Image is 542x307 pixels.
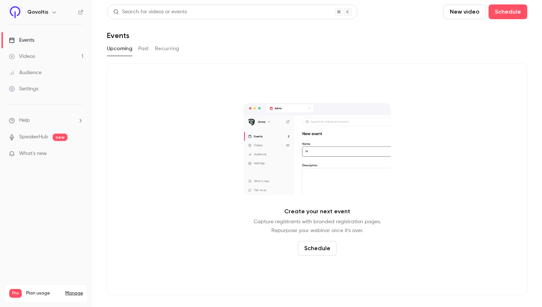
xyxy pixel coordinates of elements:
div: Settings [9,85,38,93]
span: Help [19,117,30,124]
button: Past [138,43,149,55]
h6: Qovoltis [27,8,48,16]
span: new [53,134,67,141]
a: SpeakerHub [19,133,48,141]
div: Audience [9,69,42,76]
div: Events [9,37,34,44]
span: Plan usage [26,290,61,296]
button: Schedule [298,241,337,256]
p: Capture registrants with branded registration pages. Repurpose your webinar once it's over. [254,217,381,235]
h1: Events [107,31,129,40]
p: Create your next event [284,207,350,216]
button: Upcoming [107,43,132,55]
button: Recurring [155,43,180,55]
span: What's new [19,150,47,158]
iframe: Noticeable Trigger [74,151,83,157]
div: Search for videos or events [113,8,187,16]
li: help-dropdown-opener [9,117,83,124]
button: New video [444,4,486,19]
span: Pro [9,289,22,298]
a: Manage [65,290,83,296]
button: Schedule [489,4,527,19]
img: Qovoltis [9,6,21,18]
div: Videos [9,53,35,60]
